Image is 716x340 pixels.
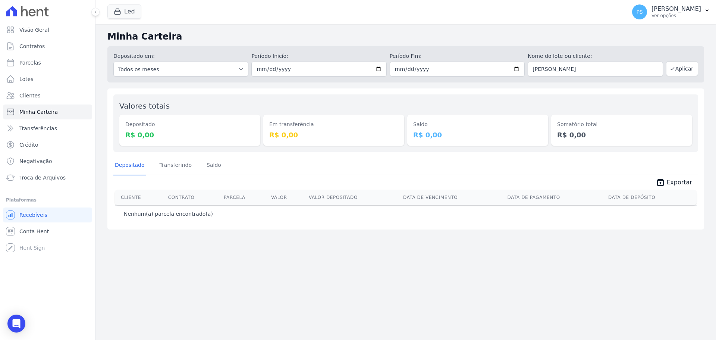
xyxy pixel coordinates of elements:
label: Depositado em: [113,53,155,59]
dd: R$ 0,00 [269,130,398,140]
a: Saldo [205,156,223,175]
a: Minha Carteira [3,105,92,119]
th: Data de Depósito [605,190,697,205]
a: Recebíveis [3,208,92,222]
span: Contratos [19,43,45,50]
p: [PERSON_NAME] [651,5,701,13]
th: Data de Pagamento [505,190,605,205]
h2: Minha Carteira [107,30,704,43]
a: Crédito [3,137,92,152]
a: Visão Geral [3,22,92,37]
dt: Somatório total [557,121,686,128]
a: unarchive Exportar [650,178,698,188]
a: Parcelas [3,55,92,70]
dd: R$ 0,00 [125,130,254,140]
span: Recebíveis [19,211,47,219]
th: Valor Depositado [306,190,400,205]
dt: Em transferência [269,121,398,128]
dt: Saldo [413,121,542,128]
p: Ver opções [651,13,701,19]
span: PS [636,9,643,15]
span: Lotes [19,75,34,83]
span: Negativação [19,157,52,165]
button: PS [PERSON_NAME] Ver opções [626,1,716,22]
span: Exportar [666,178,692,187]
span: Conta Hent [19,228,49,235]
a: Transferindo [158,156,194,175]
a: Lotes [3,72,92,87]
button: Led [107,4,141,19]
a: Negativação [3,154,92,169]
i: unarchive [656,178,665,187]
a: Transferências [3,121,92,136]
a: Contratos [3,39,92,54]
label: Nome do lote ou cliente: [528,52,663,60]
dd: R$ 0,00 [557,130,686,140]
span: Minha Carteira [19,108,58,116]
th: Valor [268,190,306,205]
span: Visão Geral [19,26,49,34]
span: Clientes [19,92,40,99]
a: Conta Hent [3,224,92,239]
span: Crédito [19,141,38,149]
dt: Depositado [125,121,254,128]
th: Contrato [165,190,221,205]
th: Data de Vencimento [400,190,505,205]
p: Nenhum(a) parcela encontrado(a) [124,210,213,218]
a: Troca de Arquivos [3,170,92,185]
label: Período Fim: [390,52,525,60]
button: Aplicar [666,61,698,76]
div: Plataformas [6,196,89,205]
div: Open Intercom Messenger [7,315,25,333]
span: Transferências [19,125,57,132]
label: Período Inicío: [251,52,386,60]
a: Depositado [113,156,146,175]
a: Clientes [3,88,92,103]
dd: R$ 0,00 [413,130,542,140]
label: Valores totais [119,102,170,110]
th: Cliente [115,190,165,205]
th: Parcela [221,190,268,205]
span: Parcelas [19,59,41,66]
span: Troca de Arquivos [19,174,66,181]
